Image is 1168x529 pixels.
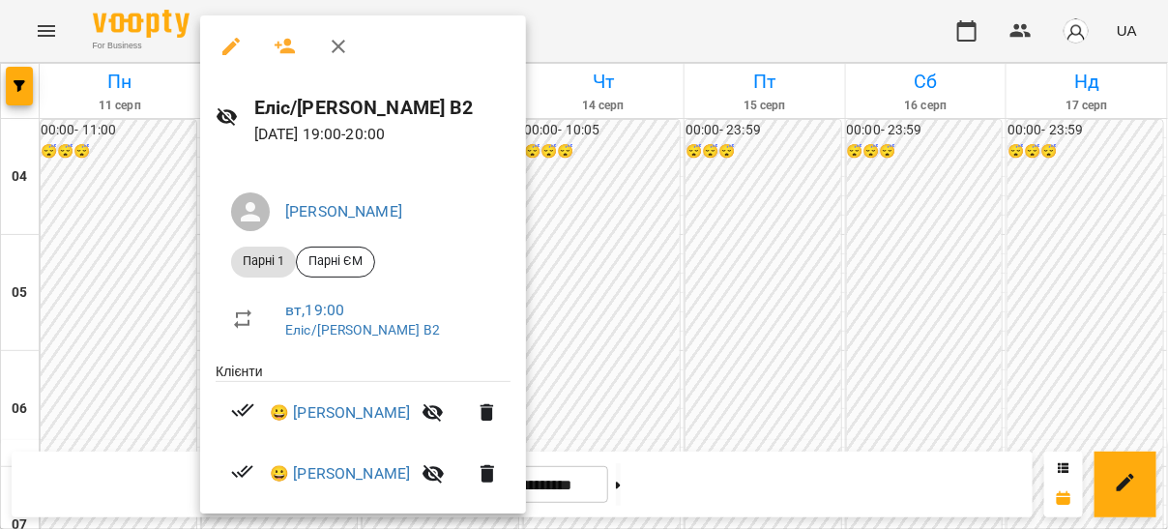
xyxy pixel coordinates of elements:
span: Парні ЄМ [297,252,374,270]
div: Парні ЄМ [296,247,375,278]
a: вт , 19:00 [285,301,344,319]
a: 😀 [PERSON_NAME] [270,401,410,425]
a: 😀 [PERSON_NAME] [270,462,410,485]
svg: Візит сплачено [231,460,254,484]
svg: Візит сплачено [231,398,254,422]
p: [DATE] 19:00 - 20:00 [254,123,511,146]
a: Еліс/[PERSON_NAME] В2 [285,322,440,338]
h6: Еліс/[PERSON_NAME] В2 [254,93,511,123]
a: [PERSON_NAME] [285,202,402,220]
span: Парні 1 [231,252,296,270]
ul: Клієнти [216,362,511,513]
